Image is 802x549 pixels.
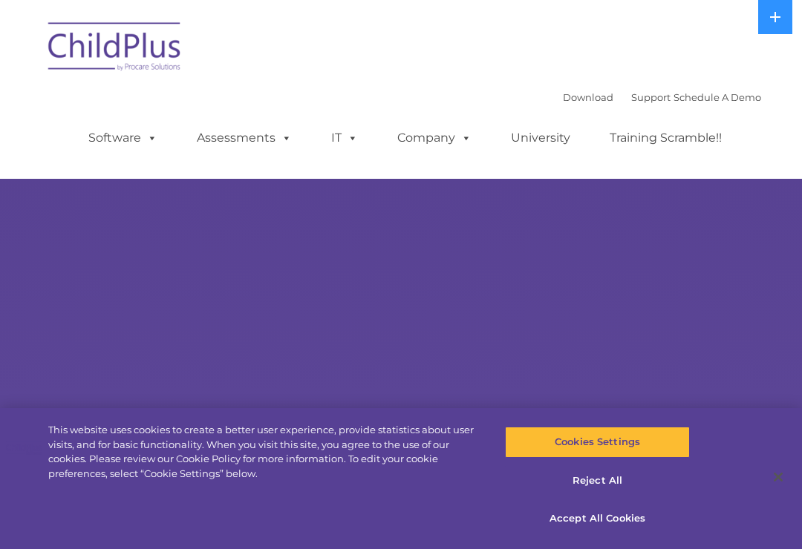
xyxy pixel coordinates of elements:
[48,423,481,481] div: This website uses cookies to create a better user experience, provide statistics about user visit...
[631,91,671,103] a: Support
[182,123,307,153] a: Assessments
[674,91,761,103] a: Schedule A Demo
[595,123,737,153] a: Training Scramble!!
[505,465,689,496] button: Reject All
[563,91,761,103] font: |
[382,123,486,153] a: Company
[41,12,189,86] img: ChildPlus by Procare Solutions
[563,91,613,103] a: Download
[762,461,795,493] button: Close
[74,123,172,153] a: Software
[505,503,689,534] button: Accept All Cookies
[505,427,689,458] button: Cookies Settings
[316,123,373,153] a: IT
[496,123,585,153] a: University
